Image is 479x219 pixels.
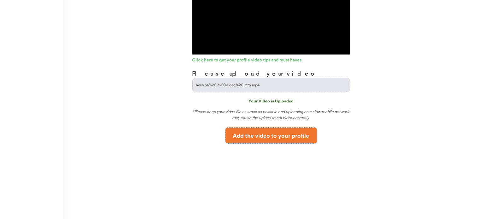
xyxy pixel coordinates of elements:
div: Your Video is Uploaded [192,98,350,104]
button: Add the video to your profile [225,128,317,143]
div: *Please keep your video file as small as possible and uploading on a slow mobile network may caus... [192,109,350,123]
h3: Please upload your video [192,69,317,78]
a: Click here to get your profile video tips and must haves [192,58,350,64]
